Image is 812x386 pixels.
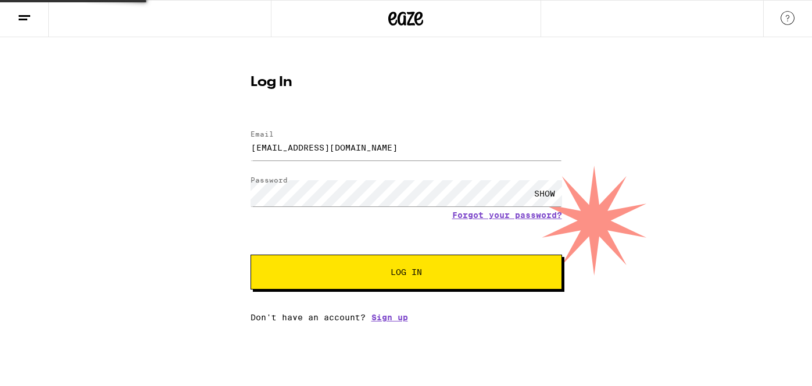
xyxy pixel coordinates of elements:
[251,130,274,138] label: Email
[452,210,562,220] a: Forgot your password?
[251,313,562,322] div: Don't have an account?
[371,313,408,322] a: Sign up
[251,255,562,289] button: Log In
[251,134,562,160] input: Email
[391,268,422,276] span: Log In
[527,180,562,206] div: SHOW
[251,76,562,90] h1: Log In
[251,176,288,184] label: Password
